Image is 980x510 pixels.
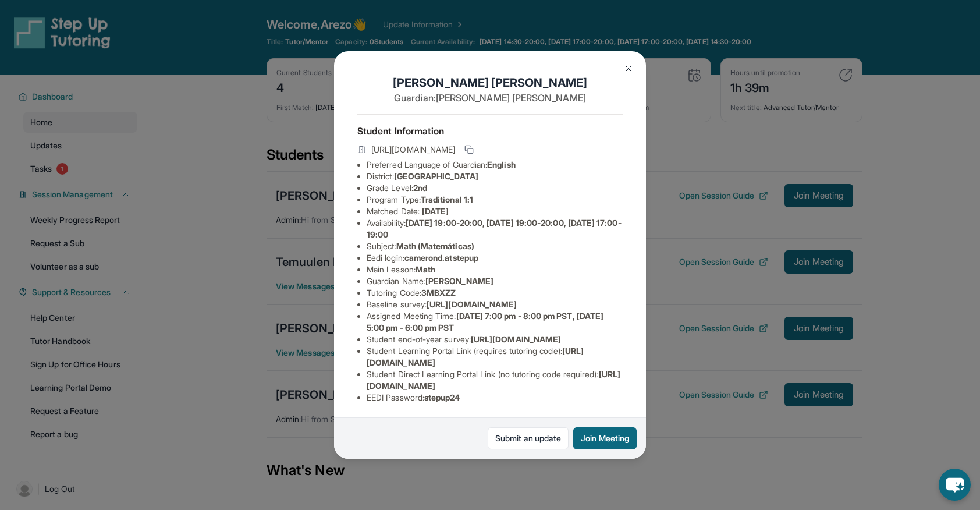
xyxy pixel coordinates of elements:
[371,144,455,155] span: [URL][DOMAIN_NAME]
[367,369,623,392] li: Student Direct Learning Portal Link (no tutoring code required) :
[367,182,623,194] li: Grade Level:
[367,159,623,171] li: Preferred Language of Guardian:
[357,75,623,91] h1: [PERSON_NAME] [PERSON_NAME]
[487,160,516,169] span: English
[404,253,478,263] span: camerond.atstepup
[396,241,474,251] span: Math (Matemáticas)
[427,299,517,309] span: [URL][DOMAIN_NAME]
[367,264,623,275] li: Main Lesson :
[416,264,435,274] span: Math
[367,334,623,345] li: Student end-of-year survey :
[367,240,623,252] li: Subject :
[939,469,971,501] button: chat-button
[394,171,478,181] span: [GEOGRAPHIC_DATA]
[367,171,623,182] li: District:
[367,311,603,332] span: [DATE] 7:00 pm - 8:00 pm PST, [DATE] 5:00 pm - 6:00 pm PST
[422,206,449,216] span: [DATE]
[367,218,622,239] span: [DATE] 19:00-20:00, [DATE] 19:00-20:00, [DATE] 17:00-19:00
[367,252,623,264] li: Eedi login :
[367,206,623,217] li: Matched Date:
[367,287,623,299] li: Tutoring Code :
[624,64,633,73] img: Close Icon
[573,427,637,449] button: Join Meeting
[367,299,623,310] li: Baseline survey :
[488,427,569,449] a: Submit an update
[367,275,623,287] li: Guardian Name :
[357,124,623,138] h4: Student Information
[421,288,456,297] span: 3MBXZZ
[367,345,623,369] li: Student Learning Portal Link (requires tutoring code) :
[421,194,473,204] span: Traditional 1:1
[367,310,623,334] li: Assigned Meeting Time :
[425,276,493,286] span: [PERSON_NAME]
[367,217,623,240] li: Availability:
[462,143,476,157] button: Copy link
[471,334,561,344] span: [URL][DOMAIN_NAME]
[413,183,427,193] span: 2nd
[357,91,623,105] p: Guardian: [PERSON_NAME] [PERSON_NAME]
[367,194,623,206] li: Program Type:
[424,392,460,402] span: stepup24
[367,392,623,403] li: EEDI Password :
